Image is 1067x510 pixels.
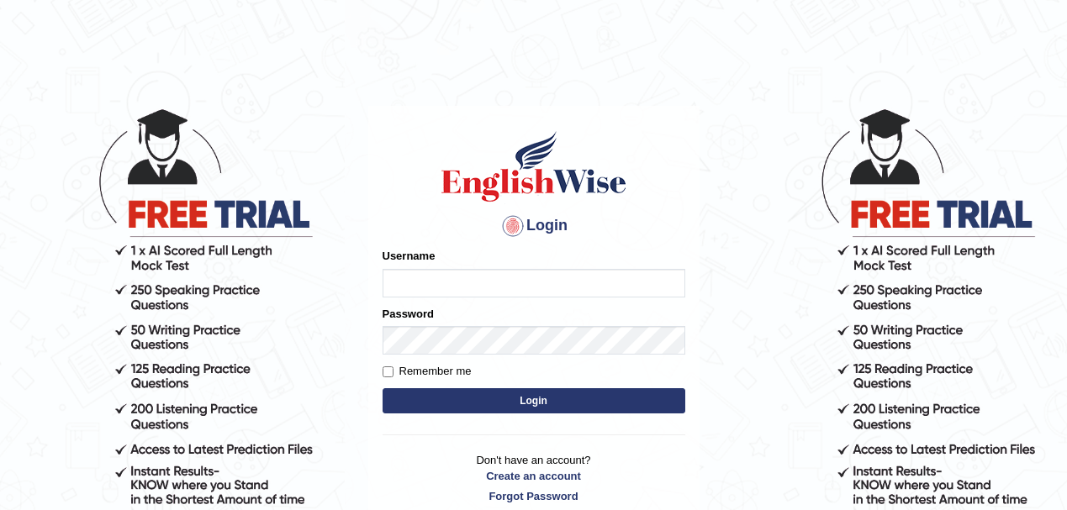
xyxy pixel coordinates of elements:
[383,468,685,484] a: Create an account
[383,363,472,380] label: Remember me
[383,213,685,239] h4: Login
[383,306,434,322] label: Password
[383,388,685,413] button: Login
[383,488,685,504] a: Forgot Password
[383,452,685,504] p: Don't have an account?
[438,129,630,204] img: Logo of English Wise sign in for intelligent practice with AI
[383,248,436,264] label: Username
[383,366,394,377] input: Remember me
